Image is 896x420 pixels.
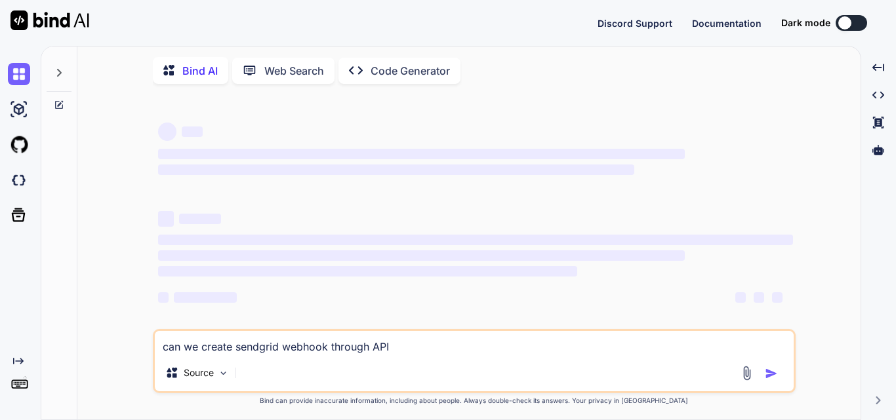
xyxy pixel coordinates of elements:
[182,63,218,79] p: Bind AI
[598,18,672,29] span: Discord Support
[692,16,762,30] button: Documentation
[10,10,89,30] img: Bind AI
[155,331,794,354] textarea: can we create sendgrid webhook through API
[158,266,577,277] span: ‌
[8,63,30,85] img: chat
[8,98,30,121] img: ai-studio
[371,63,450,79] p: Code Generator
[158,235,793,245] span: ‌
[158,250,685,261] span: ‌
[739,366,754,381] img: attachment
[184,366,214,379] p: Source
[772,292,783,303] span: ‌
[781,16,830,29] span: Dark mode
[158,149,685,159] span: ‌
[8,134,30,156] img: githubLight
[182,126,203,137] span: ‌
[264,63,324,79] p: Web Search
[8,169,30,191] img: darkCloudIdeIcon
[158,211,174,227] span: ‌
[598,16,672,30] button: Discord Support
[754,292,764,303] span: ‌
[735,292,746,303] span: ‌
[158,123,176,141] span: ‌
[158,164,634,175] span: ‌
[179,214,221,224] span: ‌
[158,292,169,303] span: ‌
[174,292,237,303] span: ‌
[153,396,796,406] p: Bind can provide inaccurate information, including about people. Always double-check its answers....
[765,367,778,380] img: icon
[692,18,762,29] span: Documentation
[218,368,229,379] img: Pick Models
